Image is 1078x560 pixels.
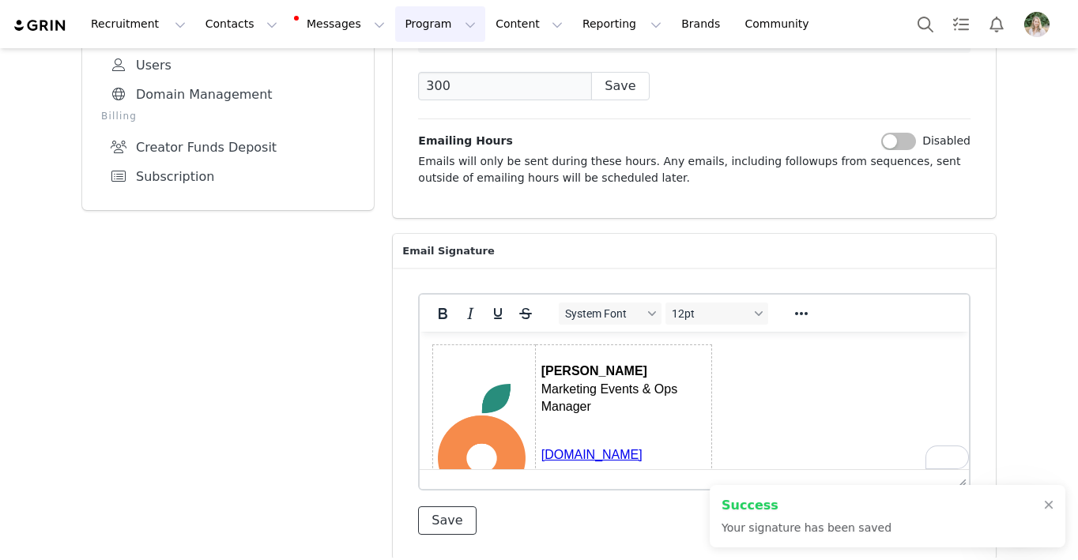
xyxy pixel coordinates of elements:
[722,496,891,515] h2: Success
[672,307,749,320] span: 12pt
[429,303,456,325] button: Bold
[196,6,287,42] button: Contacts
[788,303,815,325] button: Reveal or hide additional toolbar items
[944,6,978,42] a: Tasks
[101,51,355,80] a: Users
[1015,12,1065,37] button: Profile
[512,303,539,325] button: Strikethrough
[457,303,484,325] button: Italic
[418,153,971,186] span: Emails will only be sent during these hours. Any emails, including followups from sequences, sent...
[922,133,971,149] span: Disabled
[722,520,891,536] p: Your signature has been saved
[122,51,258,81] span: Marketing Events & Ops Manager
[13,18,68,33] img: grin logo
[81,6,195,42] button: Recruitment
[18,52,106,170] img: pAQsDG3fy8LntQ9XReEqMcgeg6_sWhFm9JJL7aboWbYfsnygA78DG3n8_oV6_2I5KeEQXmC6p4doKssQQD8wk0PW7sboUQzD0...
[979,6,1014,42] button: Notifications
[418,506,476,535] button: Save
[13,13,537,215] body: To enrich screen reader interactions, please activate Accessibility in Grammarly extension settings
[736,6,826,42] a: Community
[420,332,969,469] iframe: Rich Text Area
[101,109,355,123] p: Billing
[952,470,969,489] div: Press the Up and Down arrow keys to resize the editor.
[122,32,228,46] span: [PERSON_NAME]
[908,6,943,42] button: Search
[288,6,394,42] button: Messages
[559,303,661,325] button: Fonts
[486,6,572,42] button: Content
[122,116,223,130] a: [DOMAIN_NAME]
[665,303,768,325] button: Font sizes
[395,6,485,42] button: Program
[591,72,649,100] button: Save
[672,6,734,42] a: Brands
[484,303,511,325] button: Underline
[393,234,996,269] p: Email Signature
[1024,12,1050,37] img: bf4170f6-f620-420a-906f-d11b840c6c20.jpeg
[101,162,355,191] a: Subscription
[573,6,671,42] button: Reporting
[101,80,355,109] a: Domain Management
[101,133,355,162] a: Creator Funds Deposit
[418,133,512,149] span: Emailing Hours
[565,307,643,320] span: System Font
